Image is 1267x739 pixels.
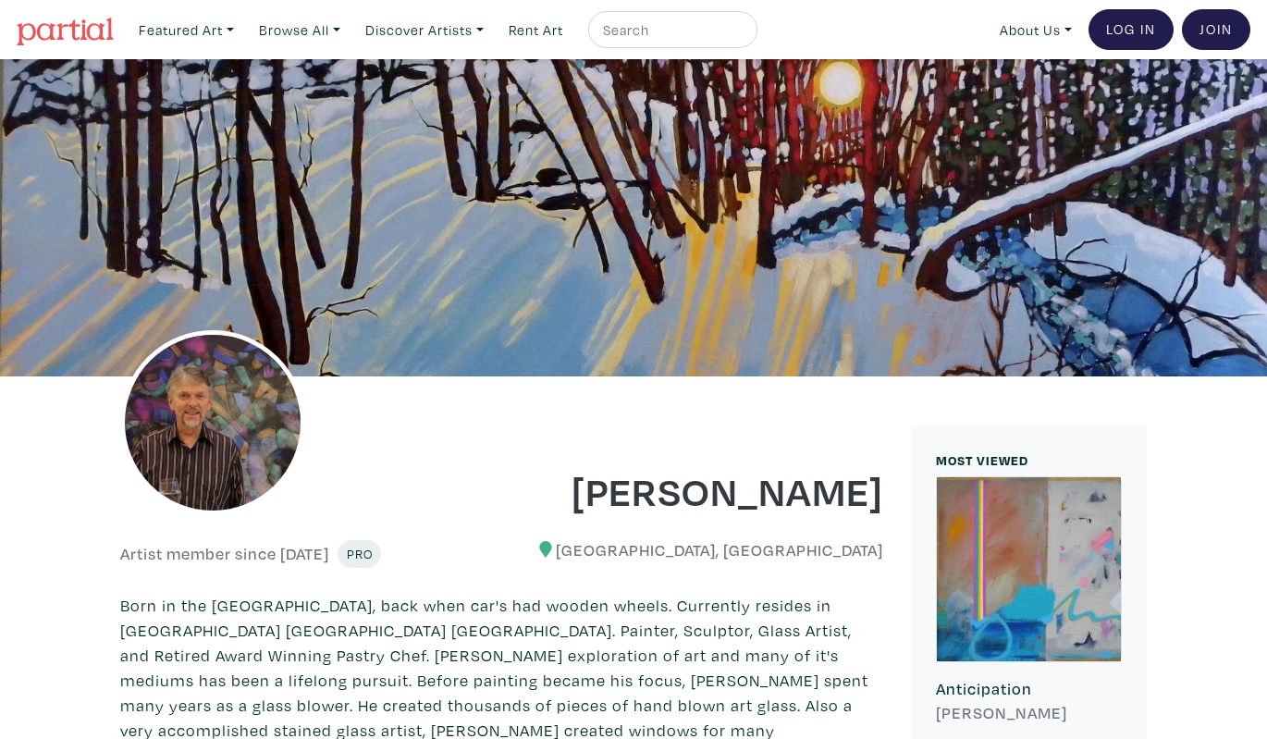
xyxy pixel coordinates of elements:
a: Log In [1089,9,1174,50]
input: Search [601,18,740,42]
img: phpThumb.php [120,330,305,515]
h6: Artist member since [DATE] [120,544,329,564]
h6: [GEOGRAPHIC_DATA], [GEOGRAPHIC_DATA] [516,540,884,560]
small: MOST VIEWED [936,451,1028,469]
h1: [PERSON_NAME] [516,465,884,515]
a: Featured Art [130,11,242,49]
a: About Us [991,11,1080,49]
span: Pro [346,545,373,562]
h6: [PERSON_NAME] [936,703,1122,723]
a: Browse All [251,11,349,49]
h6: Anticipation [936,679,1122,699]
a: Discover Artists [357,11,492,49]
a: Join [1182,9,1250,50]
a: Rent Art [500,11,572,49]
